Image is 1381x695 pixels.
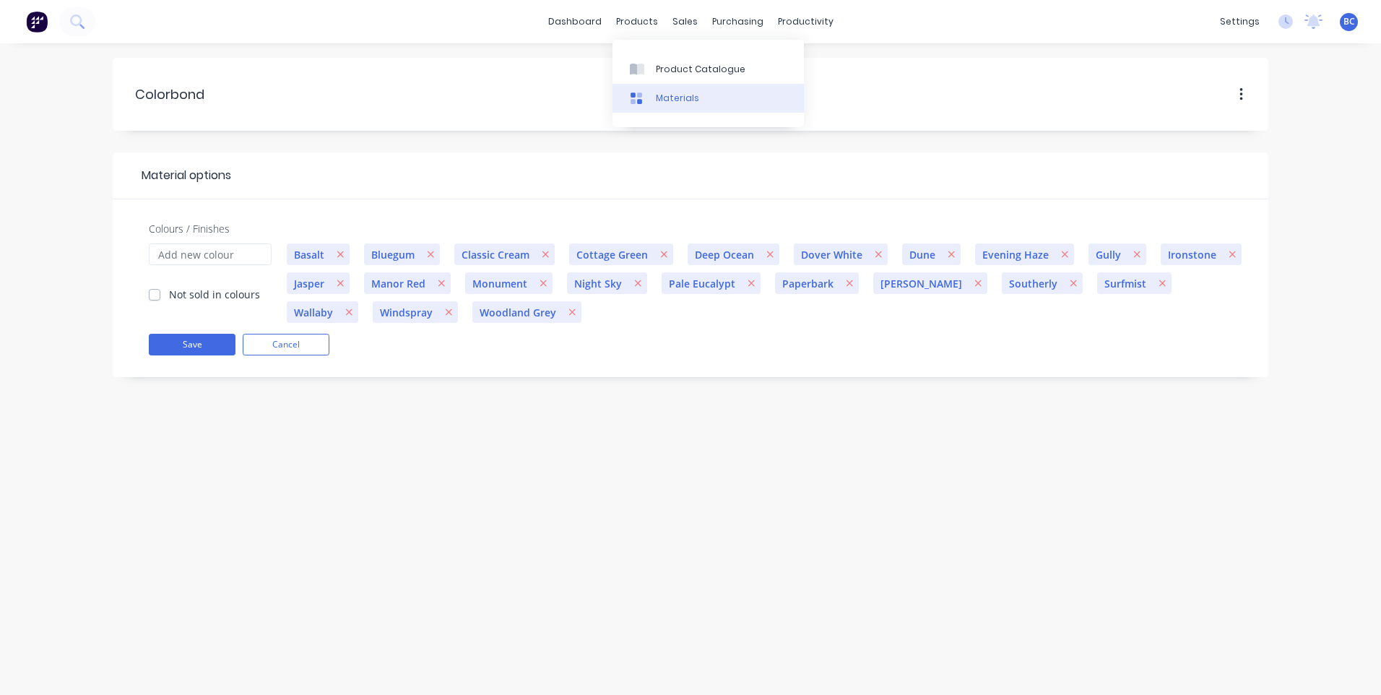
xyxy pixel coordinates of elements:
div: products [609,11,665,33]
span: Basalt [287,247,332,262]
span: Dover White [794,247,870,262]
span: Windspray [373,305,440,320]
a: Product Catalogue [612,54,804,83]
a: Materials [612,84,804,113]
a: dashboard [541,11,609,33]
span: Wallaby [287,305,340,320]
span: Gully [1088,247,1128,262]
span: Woodland Grey [472,305,563,320]
label: Colours / Finishes [149,221,230,236]
label: Not sold in colours [169,287,260,302]
div: Materials [656,92,699,105]
input: Material name [135,85,329,104]
span: Southerly [1002,276,1065,291]
span: [PERSON_NAME] [873,276,969,291]
input: Add new colour [149,243,272,265]
span: Pale Eucalypt [662,276,743,291]
div: settings [1213,11,1267,33]
span: Night Sky [567,276,629,291]
button: Save [149,334,235,355]
span: Bluegum [364,247,422,262]
img: Factory [26,11,48,33]
div: Product Catalogue [656,63,745,76]
span: Ironstone [1161,247,1224,262]
span: Monument [465,276,534,291]
div: productivity [771,11,841,33]
span: Paperbark [775,276,841,291]
span: Dune [902,247,943,262]
span: BC [1343,15,1355,28]
span: Manor Red [364,276,433,291]
span: Cottage Green [569,247,655,262]
span: Jasper [287,276,332,291]
span: Classic Cream [454,247,537,262]
div: sales [665,11,705,33]
span: Deep Ocean [688,247,761,262]
button: Cancel [243,334,329,355]
span: Evening Haze [975,247,1056,262]
div: purchasing [705,11,771,33]
span: Surfmist [1097,276,1153,291]
span: Material options [134,167,231,184]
